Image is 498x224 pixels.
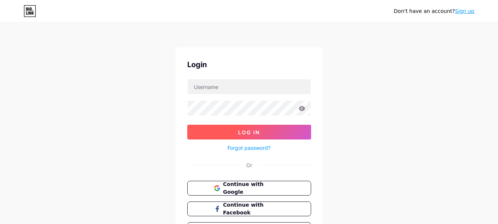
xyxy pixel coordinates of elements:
[223,201,284,217] span: Continue with Facebook
[455,8,474,14] a: Sign up
[187,181,311,196] button: Continue with Google
[394,7,474,15] div: Don't have an account?
[187,59,311,70] div: Login
[238,129,260,135] span: Log In
[187,125,311,139] button: Log In
[246,161,252,169] div: Or
[227,144,271,152] a: Forgot password?
[223,180,284,196] span: Continue with Google
[187,201,311,216] button: Continue with Facebook
[188,79,311,94] input: Username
